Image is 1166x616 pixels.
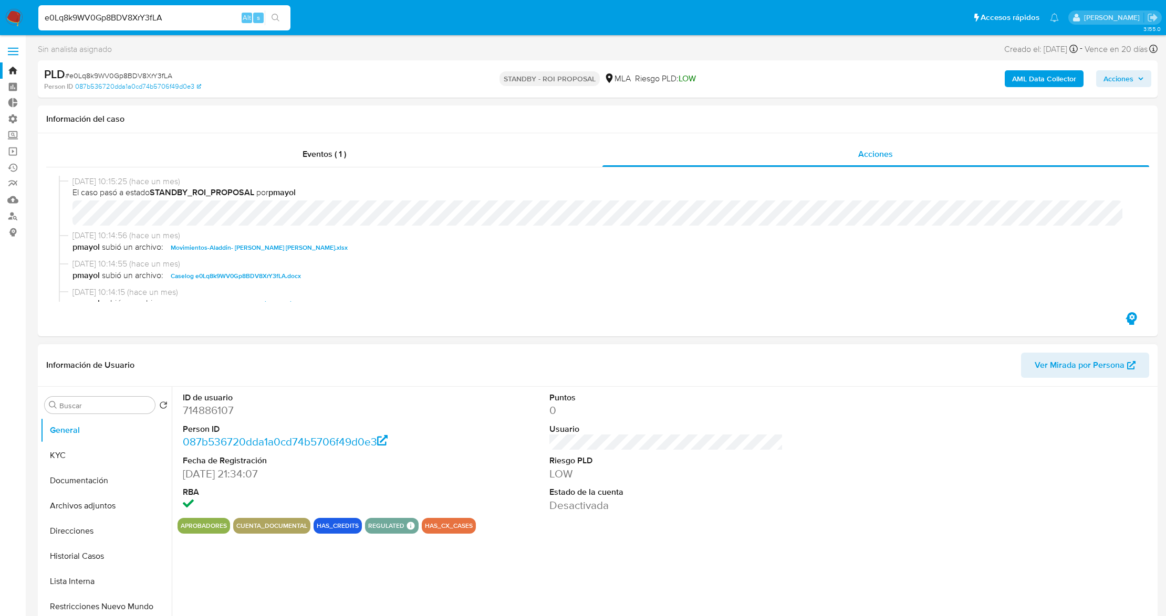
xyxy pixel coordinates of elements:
span: Alt [243,13,251,23]
a: Notificaciones [1050,13,1059,22]
p: STANDBY - ROI PROPOSAL [499,71,600,86]
button: Lista Interna [40,569,172,594]
dd: 0 [549,403,783,418]
dd: Desactivada [549,498,783,513]
b: pmayol [72,241,100,254]
dt: Person ID [183,423,417,435]
span: El caso pasó a estado por [72,187,1132,198]
dt: Puntos [549,392,783,403]
span: Acciones [1103,70,1133,87]
span: [DATE] 10:14:55 (hace un mes) [72,258,1132,270]
dt: Fecha de Registración [183,455,417,466]
p: leandro.caroprese@mercadolibre.com [1084,13,1143,23]
dt: Riesgo PLD [549,455,783,466]
button: has_credits [317,524,359,528]
span: e0Lq8k9WV0Gp8BDV8XrY3fLA_internal_info_10_7_2025.pdf [171,298,347,310]
b: STANDBY_ROI_PROPOSAL [150,186,254,198]
b: pmayol [72,270,100,282]
dt: Usuario [549,423,783,435]
h1: Información del caso [46,114,1149,124]
button: regulated [368,524,404,528]
div: MLA [604,73,631,84]
button: Direcciones [40,518,172,544]
dd: [DATE] 21:34:07 [183,466,417,481]
a: 087b536720dda1a0cd74b5706f49d0e3 [75,82,201,91]
span: subió un archivo: [102,298,163,310]
span: Eventos ( 1 ) [303,148,346,160]
button: Ver Mirada por Persona [1021,353,1149,378]
span: Riesgo PLD: [635,73,696,84]
button: cuenta_documental [236,524,307,528]
span: Caselog e0Lq8k9WV0Gp8BDV8XrY3fLA.docx [171,270,301,282]
span: subió un archivo: [102,270,163,282]
span: s [257,13,260,23]
span: subió un archivo: [102,241,163,254]
button: General [40,418,172,443]
button: Documentación [40,468,172,493]
dt: RBA [183,486,417,498]
button: Volver al orden por defecto [159,401,168,412]
b: AML Data Collector [1012,70,1076,87]
span: [DATE] 10:14:15 (hace un mes) [72,286,1132,298]
span: Sin analista asignado [38,44,112,55]
button: AML Data Collector [1005,70,1084,87]
h1: Información de Usuario [46,360,134,370]
dd: 714886107 [183,403,417,418]
div: Creado el: [DATE] [1004,42,1078,56]
span: [DATE] 10:15:25 (hace un mes) [72,176,1132,187]
span: [DATE] 10:14:56 (hace un mes) [72,230,1132,241]
button: Archivos adjuntos [40,493,172,518]
button: KYC [40,443,172,468]
button: has_cx_cases [425,524,473,528]
dt: ID de usuario [183,392,417,403]
span: LOW [679,72,696,84]
b: PLD [44,66,65,82]
span: # e0Lq8k9WV0Gp8BDV8XrY3fLA [65,70,172,81]
dd: LOW [549,466,783,481]
input: Buscar usuario o caso... [38,11,290,25]
input: Buscar [59,401,151,410]
button: Movimientos-Aladdin- [PERSON_NAME] [PERSON_NAME].xlsx [165,241,353,254]
button: Caselog e0Lq8k9WV0Gp8BDV8XrY3fLA.docx [165,270,306,282]
span: Ver Mirada por Persona [1035,353,1125,378]
dt: Estado de la cuenta [549,486,783,498]
b: pmayol [72,298,100,310]
button: search-icon [265,10,286,25]
button: e0Lq8k9WV0Gp8BDV8XrY3fLA_internal_info_10_7_2025.pdf [165,298,352,310]
a: Salir [1147,12,1158,23]
span: Movimientos-Aladdin- [PERSON_NAME] [PERSON_NAME].xlsx [171,241,348,254]
button: Acciones [1096,70,1151,87]
a: 087b536720dda1a0cd74b5706f49d0e3 [183,434,388,449]
span: Accesos rápidos [981,12,1039,23]
button: Buscar [49,401,57,409]
span: - [1080,42,1082,56]
b: pmayol [268,186,296,198]
button: Historial Casos [40,544,172,569]
span: Acciones [858,148,893,160]
span: Vence en 20 días [1085,44,1148,55]
b: Person ID [44,82,73,91]
button: Aprobadores [181,524,227,528]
